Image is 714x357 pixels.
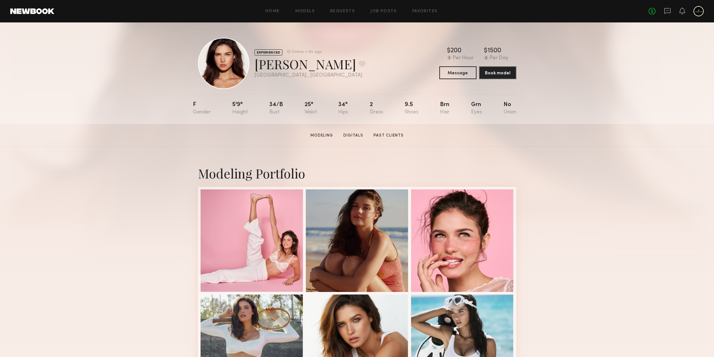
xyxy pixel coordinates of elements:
[193,102,211,115] div: F
[453,55,474,61] div: Per Hour
[503,102,516,115] div: No
[484,48,487,54] div: $
[479,66,516,79] button: Book model
[412,9,438,13] a: Favorites
[487,48,501,54] div: 1500
[198,165,516,182] div: Modeling Portfolio
[254,49,282,55] div: EXPERIENCED
[308,133,336,138] a: Modeling
[447,48,451,54] div: $
[330,9,355,13] a: Requests
[232,102,248,115] div: 5'9"
[471,102,482,115] div: Grn
[338,102,348,115] div: 34"
[292,50,322,54] div: Online < 1hr ago
[254,55,366,72] div: [PERSON_NAME]
[440,102,450,115] div: Brn
[295,9,315,13] a: Models
[370,9,397,13] a: Job Posts
[451,48,461,54] div: 200
[490,55,508,61] div: Per Day
[341,133,366,138] a: Digitals
[371,133,406,138] a: Past Clients
[265,9,280,13] a: Home
[305,102,317,115] div: 25"
[370,102,383,115] div: 2
[439,66,477,79] button: Message
[254,73,366,78] div: [GEOGRAPHIC_DATA] , [GEOGRAPHIC_DATA]
[269,102,283,115] div: 34/b
[405,102,418,115] div: 9.5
